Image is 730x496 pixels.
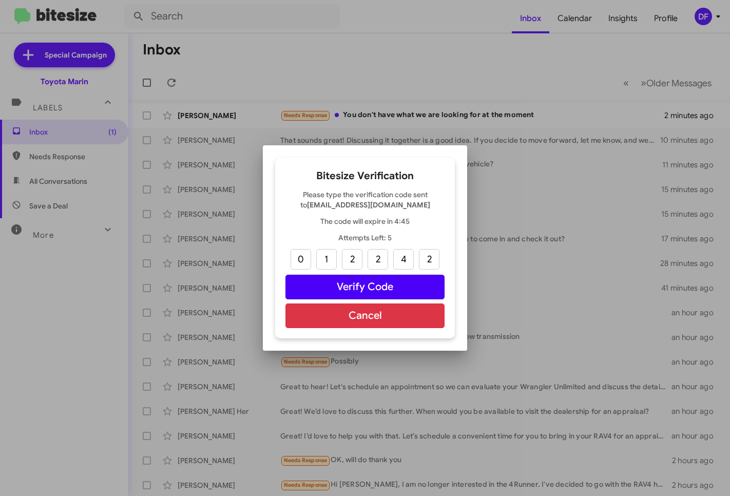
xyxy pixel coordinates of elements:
p: The code will expire in 4:45 [285,216,445,226]
strong: [EMAIL_ADDRESS][DOMAIN_NAME] [307,200,430,209]
button: Cancel [285,303,445,328]
p: Attempts Left: 5 [285,233,445,243]
button: Verify Code [285,275,445,299]
h2: Bitesize Verification [285,168,445,184]
p: Please type the verification code sent to [285,189,445,210]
